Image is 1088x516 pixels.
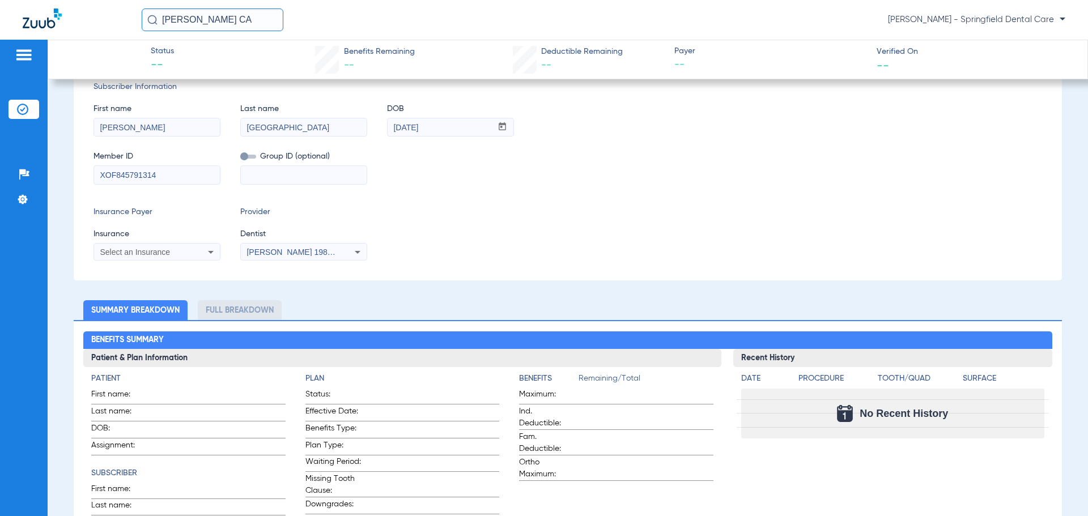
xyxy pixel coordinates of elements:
span: Verified On [877,46,1069,58]
span: Ind. Deductible: [519,406,575,429]
span: Last name: [91,500,147,515]
span: -- [877,59,889,71]
span: Downgrades: [305,498,361,514]
span: Last name: [91,406,147,421]
h4: Subscriber [91,467,285,479]
span: Deductible Remaining [541,46,623,58]
app-breakdown-title: Date [741,373,789,389]
h4: Procedure [798,373,874,385]
span: Ortho Maximum: [519,457,575,480]
span: [PERSON_NAME] 1982829420 [246,248,358,257]
span: [PERSON_NAME] - Springfield Dental Care [888,14,1065,25]
span: Remaining/Total [579,373,713,389]
span: Dentist [240,228,367,240]
h4: Tooth/Quad [878,373,959,385]
span: Missing Tooth Clause: [305,473,361,497]
span: -- [541,60,551,70]
span: Fam. Deductible: [519,431,575,455]
img: Search Icon [147,15,158,25]
span: Status [151,45,174,57]
span: Waiting Period: [305,456,361,471]
input: Search for patients [142,8,283,31]
img: Calendar [837,405,853,422]
span: DOB: [91,423,147,438]
h4: Patient [91,373,285,385]
span: Group ID (optional) [240,151,367,163]
span: Assignment: [91,440,147,455]
h4: Benefits [519,373,579,385]
span: Status: [305,389,361,404]
h4: Plan [305,373,499,385]
app-breakdown-title: Benefits [519,373,579,389]
span: First name: [91,389,147,404]
span: No Recent History [860,408,948,419]
span: First name: [91,483,147,498]
span: Last name [240,103,367,115]
span: Effective Date: [305,406,361,421]
span: Select an Insurance [100,248,170,257]
h4: Surface [963,373,1044,385]
app-breakdown-title: Surface [963,373,1044,389]
h2: Benefits Summary [83,331,1052,349]
span: -- [344,60,354,70]
app-breakdown-title: Procedure [798,373,874,389]
span: -- [674,58,867,72]
img: hamburger-icon [15,48,33,62]
span: Maximum: [519,389,575,404]
span: Benefits Type: [305,423,361,438]
img: Zuub Logo [23,8,62,28]
h3: Patient & Plan Information [83,349,721,367]
span: Provider [240,206,367,218]
span: Member ID [93,151,220,163]
span: Benefits Remaining [344,46,415,58]
span: Plan Type: [305,440,361,455]
li: Full Breakdown [198,300,282,320]
h3: Recent History [733,349,1052,367]
span: -- [151,58,174,74]
span: Insurance [93,228,220,240]
app-breakdown-title: Tooth/Quad [878,373,959,389]
span: DOB [387,103,514,115]
h4: Date [741,373,789,385]
span: First name [93,103,220,115]
li: Summary Breakdown [83,300,188,320]
span: Payer [674,45,867,57]
span: Subscriber Information [93,81,1042,93]
button: Open calendar [491,118,513,137]
span: Insurance Payer [93,206,220,218]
